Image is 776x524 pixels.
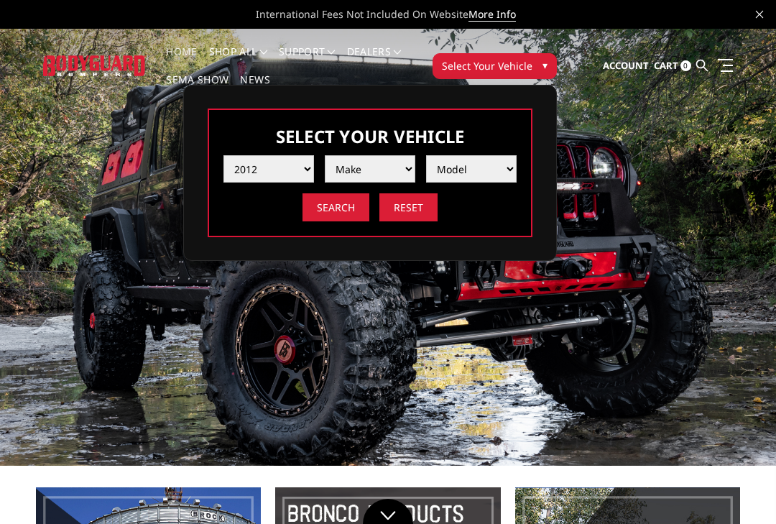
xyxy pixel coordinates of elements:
button: 4 of 5 [710,259,724,282]
iframe: Chat Widget [704,455,776,524]
button: 3 of 5 [710,236,724,259]
select: Please select the value from list. [325,155,415,183]
button: 5 of 5 [710,282,724,305]
span: Select Your Vehicle [442,58,532,73]
a: SEMA Show [166,75,228,103]
span: Cart [654,59,678,72]
input: Search [302,193,369,221]
span: ▾ [542,58,548,73]
button: 1 of 5 [710,190,724,213]
a: Home [166,47,197,75]
span: Account [603,59,649,72]
a: News [240,75,269,103]
button: Select Your Vehicle [433,53,557,79]
span: 0 [680,60,691,71]
a: Account [603,47,649,86]
input: Reset [379,193,438,221]
a: More Info [468,7,516,22]
a: Cart 0 [654,47,691,86]
a: Support [279,47,336,75]
a: shop all [209,47,267,75]
h3: Select Your Vehicle [223,124,517,148]
img: BODYGUARD BUMPERS [43,55,146,75]
a: Dealers [347,47,402,75]
button: 2 of 5 [710,213,724,236]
